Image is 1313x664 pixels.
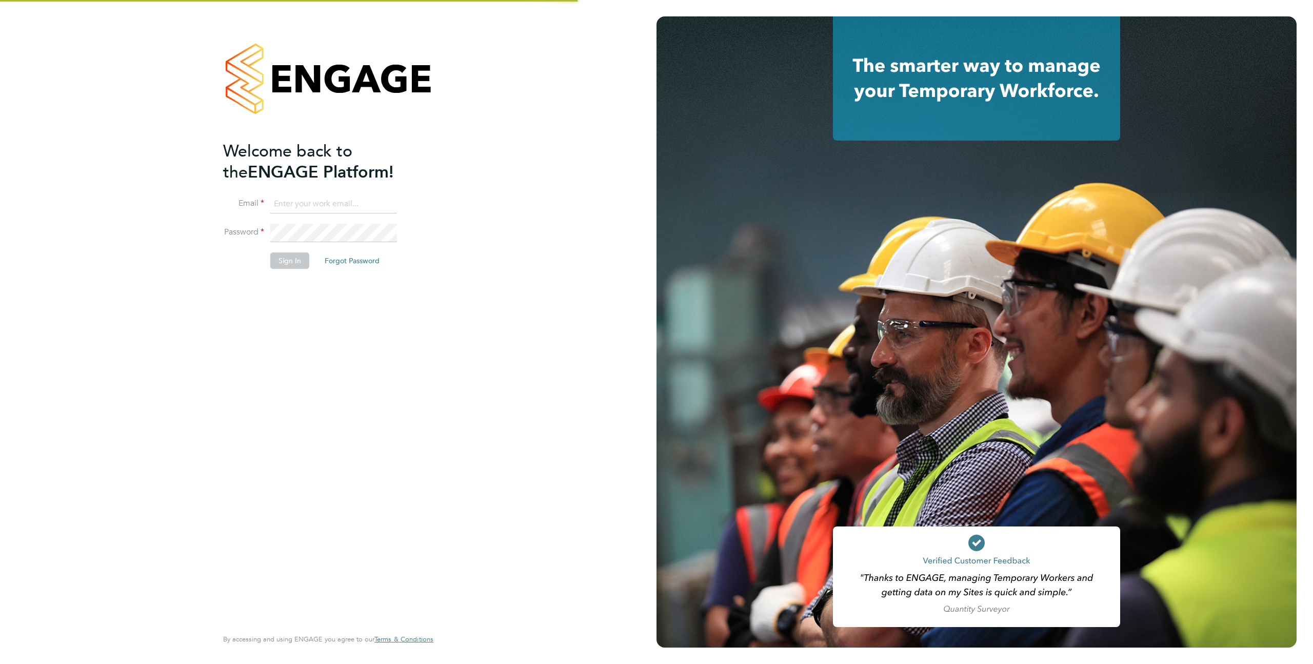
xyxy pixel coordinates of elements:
[223,141,352,182] span: Welcome back to the
[374,635,433,643] span: Terms & Conditions
[316,252,388,269] button: Forgot Password
[223,141,423,183] h2: ENGAGE Platform!
[223,635,433,643] span: By accessing and using ENGAGE you agree to our
[270,195,397,213] input: Enter your work email...
[223,198,264,209] label: Email
[270,252,309,269] button: Sign In
[223,227,264,238] label: Password
[374,635,433,643] a: Terms & Conditions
